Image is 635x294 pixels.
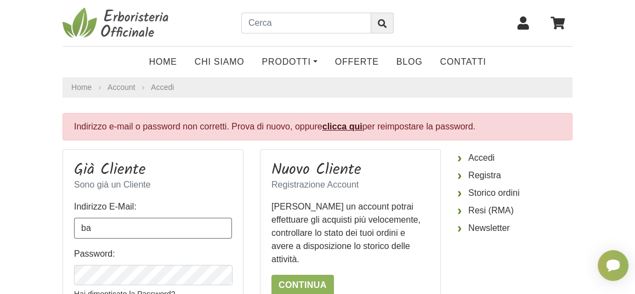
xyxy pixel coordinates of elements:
[457,149,572,167] a: Accedi
[457,202,572,219] a: Resi (RMA)
[74,161,232,179] h3: Già Cliente
[107,82,135,93] a: Account
[457,167,572,184] a: Registra
[74,178,232,191] p: Sono già un Cliente
[140,51,186,73] a: Home
[63,77,572,98] nav: breadcrumb
[326,51,388,73] a: OFFERTE
[74,247,115,261] label: Password:
[74,200,137,213] label: Indirizzo E-Mail:
[431,51,495,73] a: Contatti
[241,13,371,33] input: Cerca
[271,161,429,179] h3: Nuovo Cliente
[457,219,572,237] a: Newsletter
[253,51,326,73] a: Prodotti
[598,250,628,281] iframe: Smartsupp widget button
[186,51,253,73] a: Chi Siamo
[388,51,432,73] a: Blog
[63,7,172,39] img: Erboristeria Officinale
[74,218,232,239] input: Indirizzo E-Mail:
[271,200,429,266] p: [PERSON_NAME] un account potrai effettuare gli acquisti più velocemente, controllare lo stato dei...
[151,83,174,92] a: Accedi
[457,184,572,202] a: Storico ordini
[322,122,362,131] a: clicca qui
[271,178,429,191] p: Registrazione Account
[71,82,92,93] a: Home
[63,113,572,140] div: Indirizzo e-mail o password non corretti. Prova di nuovo, oppure per reimpostare la password.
